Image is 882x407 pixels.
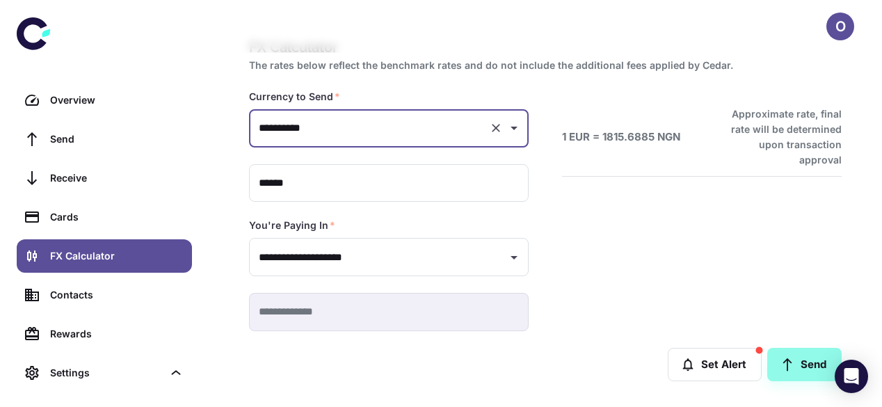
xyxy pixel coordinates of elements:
a: FX Calculator [17,239,192,273]
a: Overview [17,83,192,117]
label: You're Paying In [249,218,335,232]
a: Contacts [17,278,192,312]
div: Receive [50,170,184,186]
div: Overview [50,93,184,108]
div: Open Intercom Messenger [835,360,868,393]
div: Settings [50,365,163,381]
button: O [826,13,854,40]
button: Open [504,118,524,138]
a: Rewards [17,317,192,351]
button: Set Alert [668,348,762,381]
h6: Approximate rate, final rate will be determined upon transaction approval [716,106,842,168]
div: FX Calculator [50,248,184,264]
a: Receive [17,161,192,195]
div: Rewards [50,326,184,342]
div: Cards [50,209,184,225]
a: Cards [17,200,192,234]
div: Contacts [50,287,184,303]
h6: 1 EUR = 1815.6885 NGN [562,129,680,145]
a: Send [17,122,192,156]
div: Settings [17,356,192,390]
label: Currency to Send [249,90,340,104]
button: Open [504,248,524,267]
a: Send [767,348,842,381]
button: Clear [486,118,506,138]
div: Send [50,131,184,147]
